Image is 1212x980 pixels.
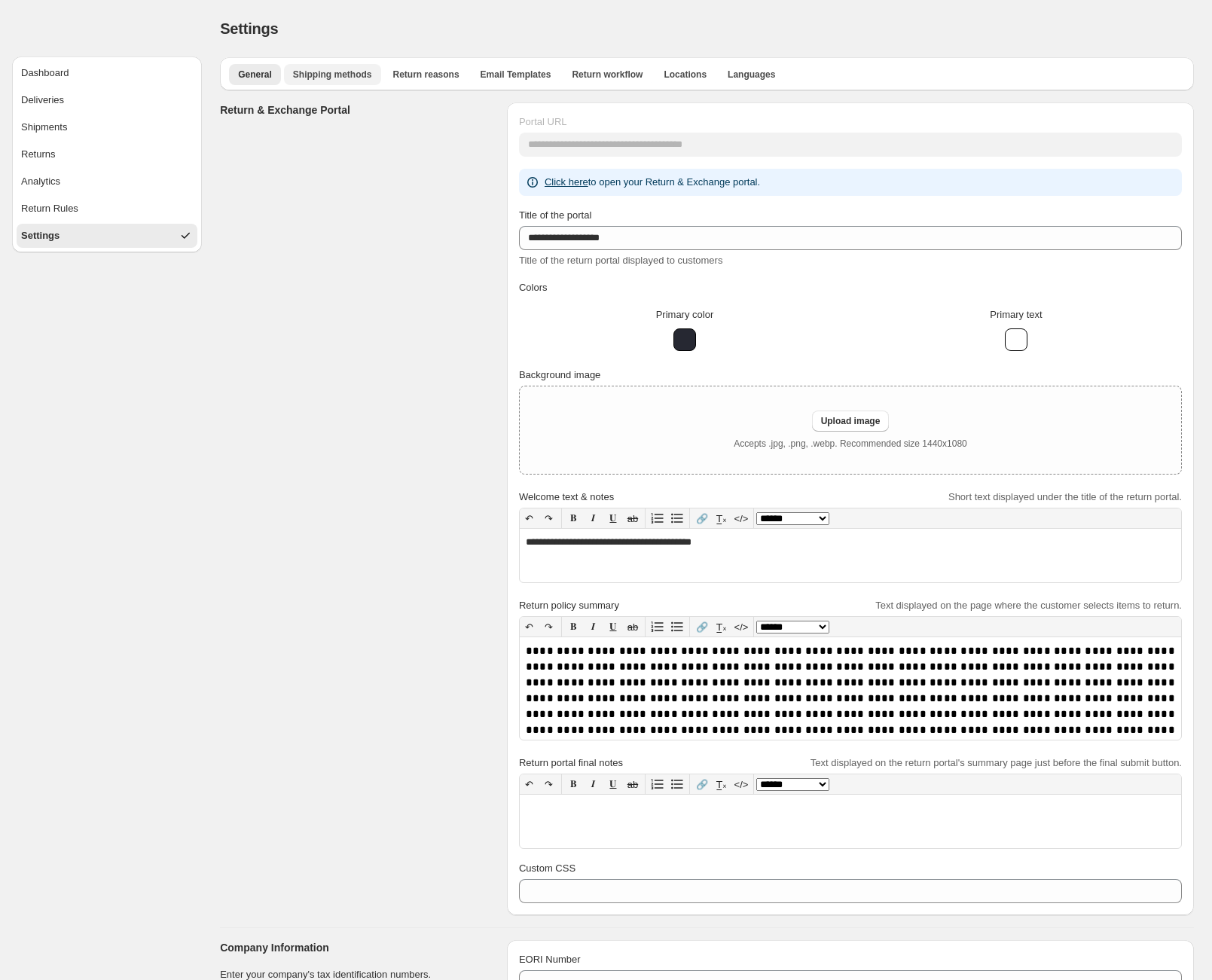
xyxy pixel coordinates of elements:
button: 𝐁 [564,774,584,794]
span: Settings [220,20,278,37]
button: 𝑰 [584,774,603,794]
span: Email Templates [481,69,551,81]
button: Shipments [17,115,197,139]
div: Settings [21,228,60,243]
button: Settings [17,224,197,248]
span: Locations [664,69,707,81]
span: Upload image [821,415,881,427]
span: Colors [519,282,548,293]
button: T̲ₓ [712,617,731,637]
span: Custom CSS [519,862,575,874]
s: ab [627,513,638,524]
div: Dashboard [21,66,69,81]
a: Click here [545,176,588,188]
div: Returns [21,147,56,162]
span: Return policy summary [519,600,619,611]
span: Short text displayed under the title of the return portal. [948,491,1182,502]
button: ↷ [539,774,559,794]
button: </> [731,508,751,528]
button: 🔗 [692,508,712,528]
button: ↶ [520,617,539,637]
button: Numbered list [648,774,667,794]
span: 𝐔 [609,778,616,789]
button: T̲ₓ [712,774,731,794]
button: T̲ₓ [712,508,731,528]
s: ab [627,779,638,790]
button: Upload image [812,411,890,432]
span: EORI Number [519,954,581,965]
span: Text displayed on the return portal's summary page just before the final submit button. [811,757,1182,768]
p: Accepts .jpg, .png, .webp. Recommended size 1440x1080 [734,438,967,450]
span: Portal URL [519,116,567,127]
button: 𝑰 [584,617,603,637]
button: 𝐁 [564,617,584,637]
button: Returns [17,142,197,166]
button: 𝐁 [564,508,584,528]
button: Dashboard [17,61,197,85]
span: Return reasons [393,69,459,81]
button: ↶ [520,774,539,794]
s: ab [627,621,638,633]
button: 🔗 [692,617,712,637]
span: General [238,69,272,81]
span: Return workflow [572,69,643,81]
button: 𝐔 [603,617,623,637]
span: to open your Return & Exchange portal. [545,176,760,188]
button: ↶ [520,508,539,528]
button: 𝐔 [603,508,623,528]
button: Numbered list [648,617,667,637]
div: Return Rules [21,201,78,216]
span: Background image [519,369,600,380]
button: ↷ [539,617,559,637]
span: Primary color [656,309,714,320]
button: Deliveries [17,88,197,112]
button: Bullet list [667,508,687,528]
span: Shipping methods [293,69,372,81]
button: Analytics [17,169,197,194]
button: Bullet list [667,617,687,637]
button: 🔗 [692,774,712,794]
span: Return portal final notes [519,757,623,768]
h3: Company Information [220,940,495,955]
button: ab [623,508,643,528]
button: 𝐔 [603,774,623,794]
span: Welcome text & notes [519,491,614,502]
button: ab [623,774,643,794]
button: Bullet list [667,774,687,794]
span: Text displayed on the page where the customer selects items to return. [875,600,1182,611]
button: Return Rules [17,197,197,221]
span: 𝐔 [609,621,616,632]
button: ab [623,617,643,637]
button: </> [731,774,751,794]
div: Analytics [21,174,60,189]
span: Title of the portal [519,209,591,221]
span: Languages [728,69,775,81]
button: </> [731,617,751,637]
div: Deliveries [21,93,64,108]
button: ↷ [539,508,559,528]
button: 𝑰 [584,508,603,528]
span: Title of the return portal displayed to customers [519,255,722,266]
div: Shipments [21,120,67,135]
h3: Return & Exchange Portal [220,102,495,118]
span: 𝐔 [609,512,616,524]
button: Numbered list [648,508,667,528]
span: Primary text [990,309,1042,320]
